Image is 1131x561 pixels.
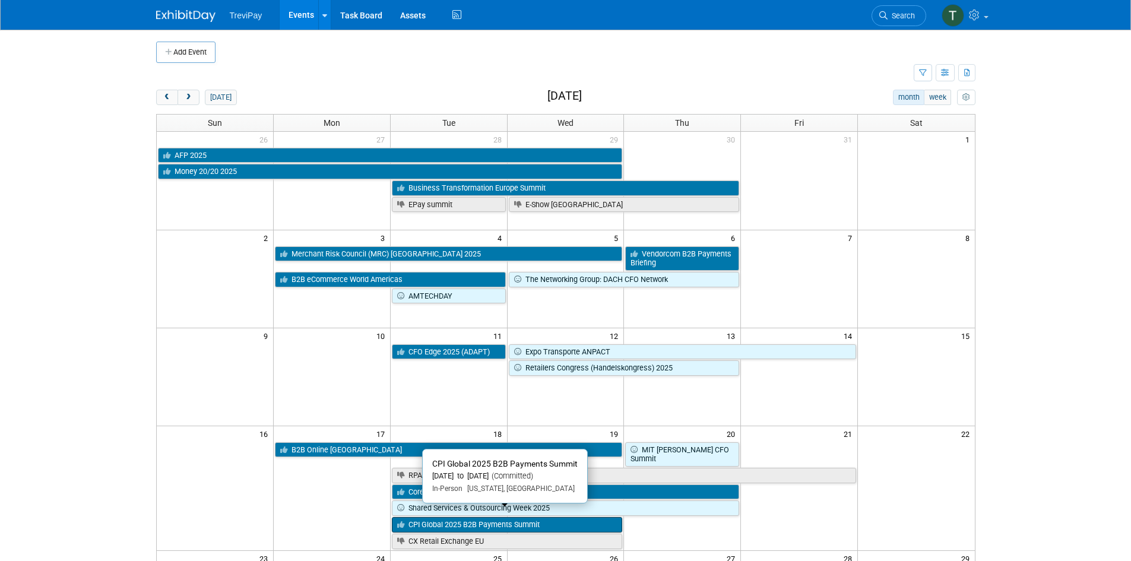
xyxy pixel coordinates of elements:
[872,5,926,26] a: Search
[509,360,740,376] a: Retailers Congress (Handelskongress) 2025
[842,426,857,441] span: 21
[432,484,462,493] span: In-Person
[275,272,506,287] a: B2B eCommerce World Americas
[910,118,923,128] span: Sat
[888,11,915,20] span: Search
[324,118,340,128] span: Mon
[230,11,262,20] span: TreviPay
[158,164,623,179] a: Money 20/20 2025
[557,118,574,128] span: Wed
[726,132,740,147] span: 30
[964,132,975,147] span: 1
[730,230,740,245] span: 6
[547,90,582,103] h2: [DATE]
[392,484,740,500] a: Core Week
[613,230,623,245] span: 5
[609,132,623,147] span: 29
[496,230,507,245] span: 4
[375,426,390,441] span: 17
[156,90,178,105] button: prev
[262,328,273,343] span: 9
[964,230,975,245] span: 8
[462,484,575,493] span: [US_STATE], [GEOGRAPHIC_DATA]
[924,90,951,105] button: week
[492,328,507,343] span: 11
[375,328,390,343] span: 10
[258,426,273,441] span: 16
[392,289,506,304] a: AMTECHDAY
[392,344,506,360] a: CFO Edge 2025 (ADAPT)
[392,534,623,549] a: CX Retail Exchange EU
[489,471,533,480] span: (Committed)
[392,180,740,196] a: Business Transformation Europe Summit
[275,246,623,262] a: Merchant Risk Council (MRC) [GEOGRAPHIC_DATA] 2025
[842,132,857,147] span: 31
[275,442,623,458] a: B2B Online [GEOGRAPHIC_DATA]
[392,197,506,213] a: EPay summit
[262,230,273,245] span: 2
[178,90,199,105] button: next
[960,426,975,441] span: 22
[625,442,739,467] a: MIT [PERSON_NAME] CFO Summit
[675,118,689,128] span: Thu
[509,272,740,287] a: The Networking Group: DACH CFO Network
[492,426,507,441] span: 18
[847,230,857,245] span: 7
[625,246,739,271] a: Vendorcom B2B Payments Briefing
[392,468,856,483] a: RPA Conference
[442,118,455,128] span: Tue
[509,344,857,360] a: Expo Transporte ANPACT
[609,426,623,441] span: 19
[960,328,975,343] span: 15
[375,132,390,147] span: 27
[492,132,507,147] span: 28
[726,328,740,343] span: 13
[208,118,222,128] span: Sun
[893,90,924,105] button: month
[392,500,740,516] a: Shared Services & Outsourcing Week 2025
[962,94,970,102] i: Personalize Calendar
[158,148,623,163] a: AFP 2025
[156,42,216,63] button: Add Event
[794,118,804,128] span: Fri
[509,197,740,213] a: E-Show [GEOGRAPHIC_DATA]
[942,4,964,27] img: Tara DePaepe
[258,132,273,147] span: 26
[205,90,236,105] button: [DATE]
[379,230,390,245] span: 3
[432,471,578,481] div: [DATE] to [DATE]
[156,10,216,22] img: ExhibitDay
[957,90,975,105] button: myCustomButton
[726,426,740,441] span: 20
[609,328,623,343] span: 12
[392,517,623,533] a: CPI Global 2025 B2B Payments Summit
[842,328,857,343] span: 14
[432,459,578,468] span: CPI Global 2025 B2B Payments Summit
